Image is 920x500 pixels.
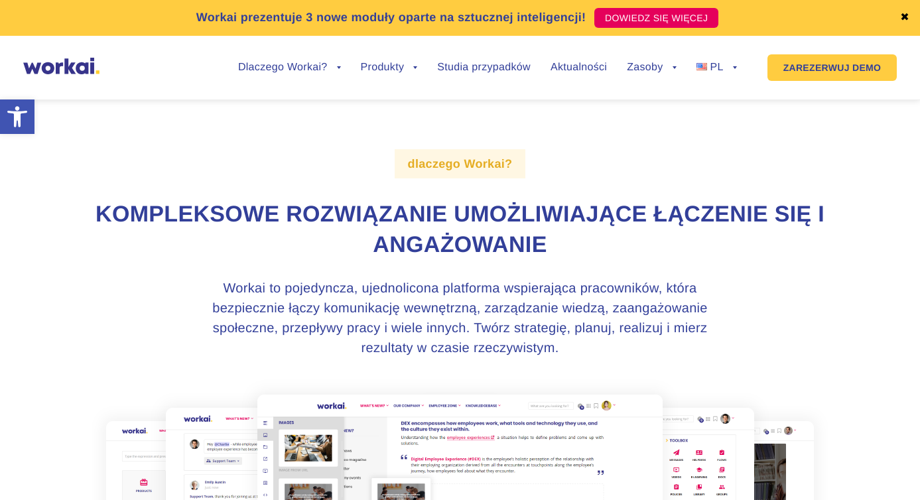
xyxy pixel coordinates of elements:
font: Kompleksowe rozwiązanie umożliwiające łączenie się i angażowanie [96,202,824,257]
font: dlaczego Workai? [408,157,513,170]
font: ZAREZERWUJ DEMO [783,62,882,73]
font: Workai prezentuje 3 nowe moduły oparte na sztucznej inteligencji! [196,11,586,24]
a: Produkty [361,62,418,73]
a: DOWIEDZ SIĘ WIĘCEJ [594,8,718,28]
font: Produkty [361,62,405,73]
font: ✖ [900,12,909,23]
a: Studia przypadków [437,62,531,73]
font: DOWIEDZ SIĘ WIĘCEJ [605,13,708,23]
a: Aktualności [551,62,607,73]
a: ZAREZERWUJ DEMO [767,54,897,81]
iframe: Popup CTA [7,386,365,493]
font: Workai to pojedyncza, ujednolicona platforma wspierająca pracowników, która bezpiecznie łączy kom... [212,281,708,355]
font: Zasoby [627,62,663,73]
a: ✖ [900,13,909,23]
font: Dlaczego Workai? [238,62,328,73]
font: PL [710,62,723,73]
